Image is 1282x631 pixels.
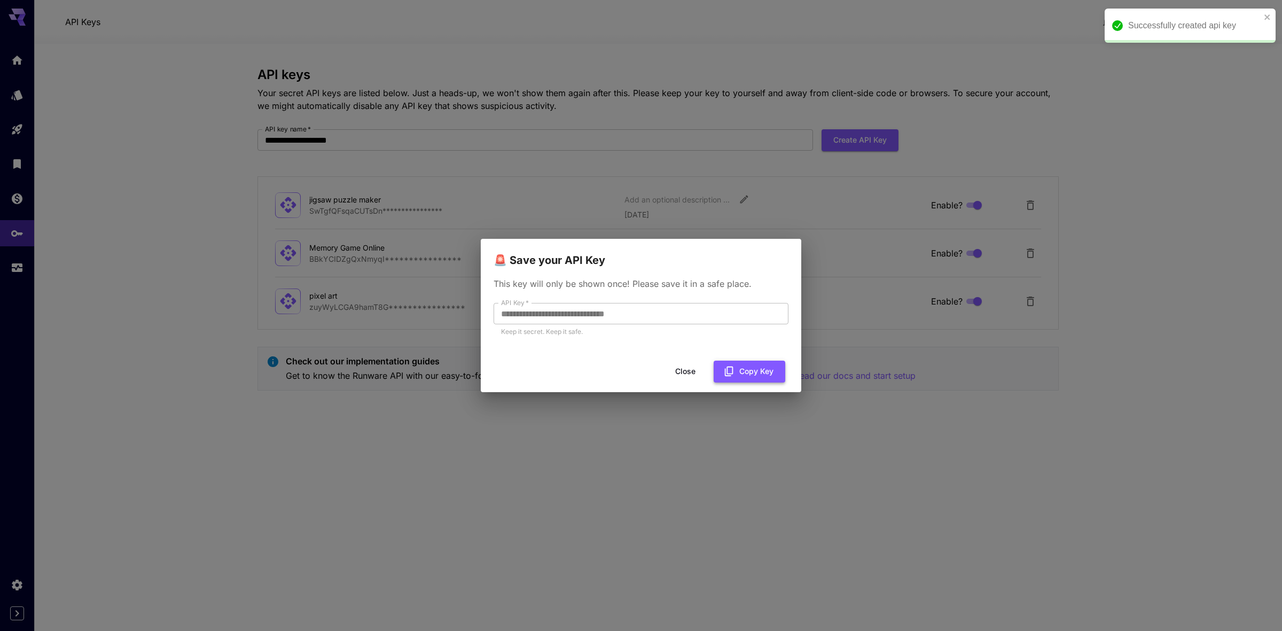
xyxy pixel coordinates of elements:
[1128,19,1261,32] div: Successfully created api key
[501,298,529,307] label: API Key
[661,361,709,383] button: Close
[501,326,781,337] p: Keep it secret. Keep it safe.
[481,239,801,269] h2: 🚨 Save your API Key
[714,361,785,383] button: Copy Key
[1264,13,1271,21] button: close
[494,277,788,290] p: This key will only be shown once! Please save it in a safe place.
